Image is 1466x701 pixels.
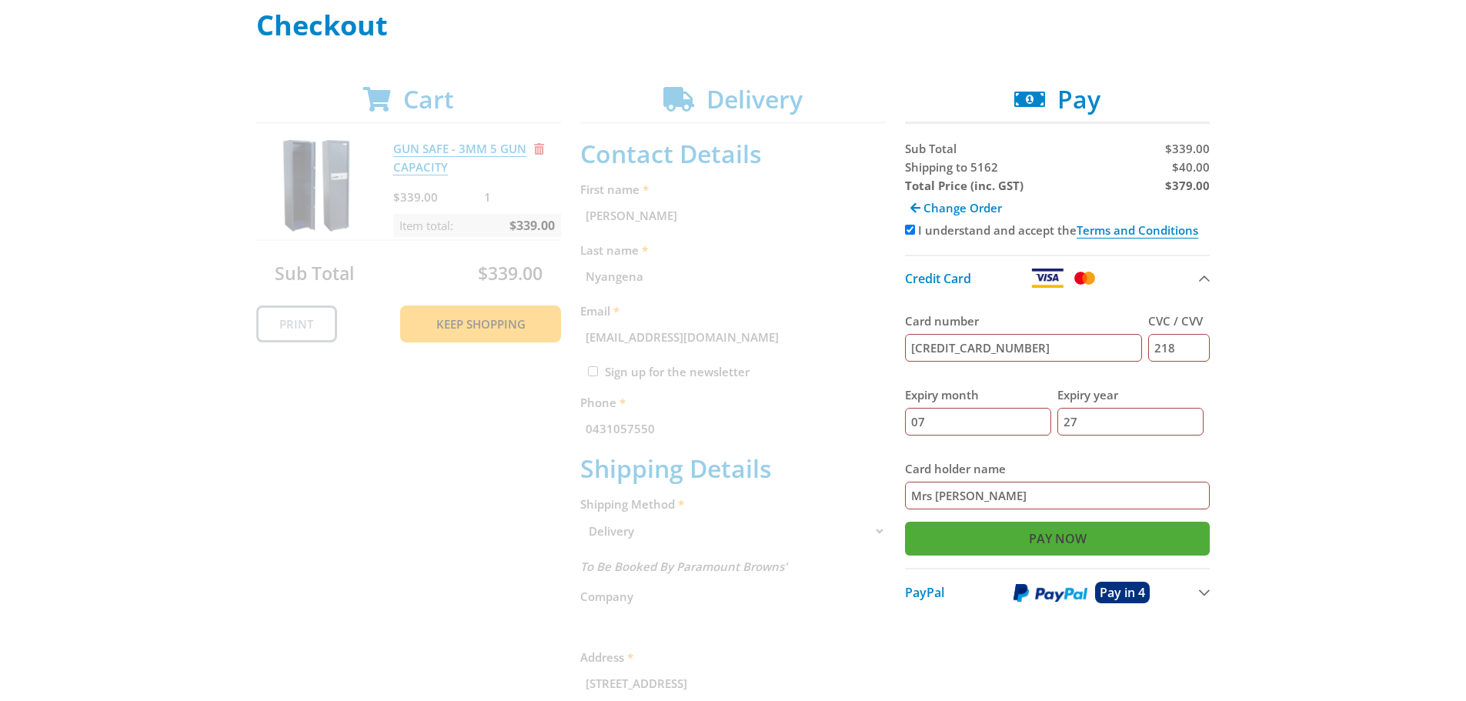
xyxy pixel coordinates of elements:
input: MM [905,408,1051,436]
strong: $379.00 [1165,178,1210,193]
img: Mastercard [1071,269,1098,288]
label: Expiry month [905,386,1051,404]
span: Change Order [923,200,1002,215]
h1: Checkout [256,10,1211,41]
span: $40.00 [1172,159,1210,175]
span: Pay in 4 [1100,584,1145,601]
input: YY [1057,408,1204,436]
input: Pay Now [905,522,1211,556]
input: Please accept the terms and conditions. [905,225,915,235]
img: PayPal [1014,583,1087,603]
span: Credit Card [905,270,971,287]
label: I understand and accept the [918,222,1198,239]
button: Credit Card [905,255,1211,300]
a: Change Order [905,195,1007,221]
label: Expiry year [1057,386,1204,404]
span: Shipping to 5162 [905,159,998,175]
a: Terms and Conditions [1077,222,1198,239]
span: PayPal [905,584,944,601]
label: Card number [905,312,1143,330]
button: PayPal Pay in 4 [905,568,1211,616]
img: Visa [1030,269,1064,288]
label: Card holder name [905,459,1211,478]
span: Pay [1057,82,1100,115]
span: Sub Total [905,141,957,156]
strong: Total Price (inc. GST) [905,178,1024,193]
span: $339.00 [1165,141,1210,156]
label: CVC / CVV [1148,312,1210,330]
